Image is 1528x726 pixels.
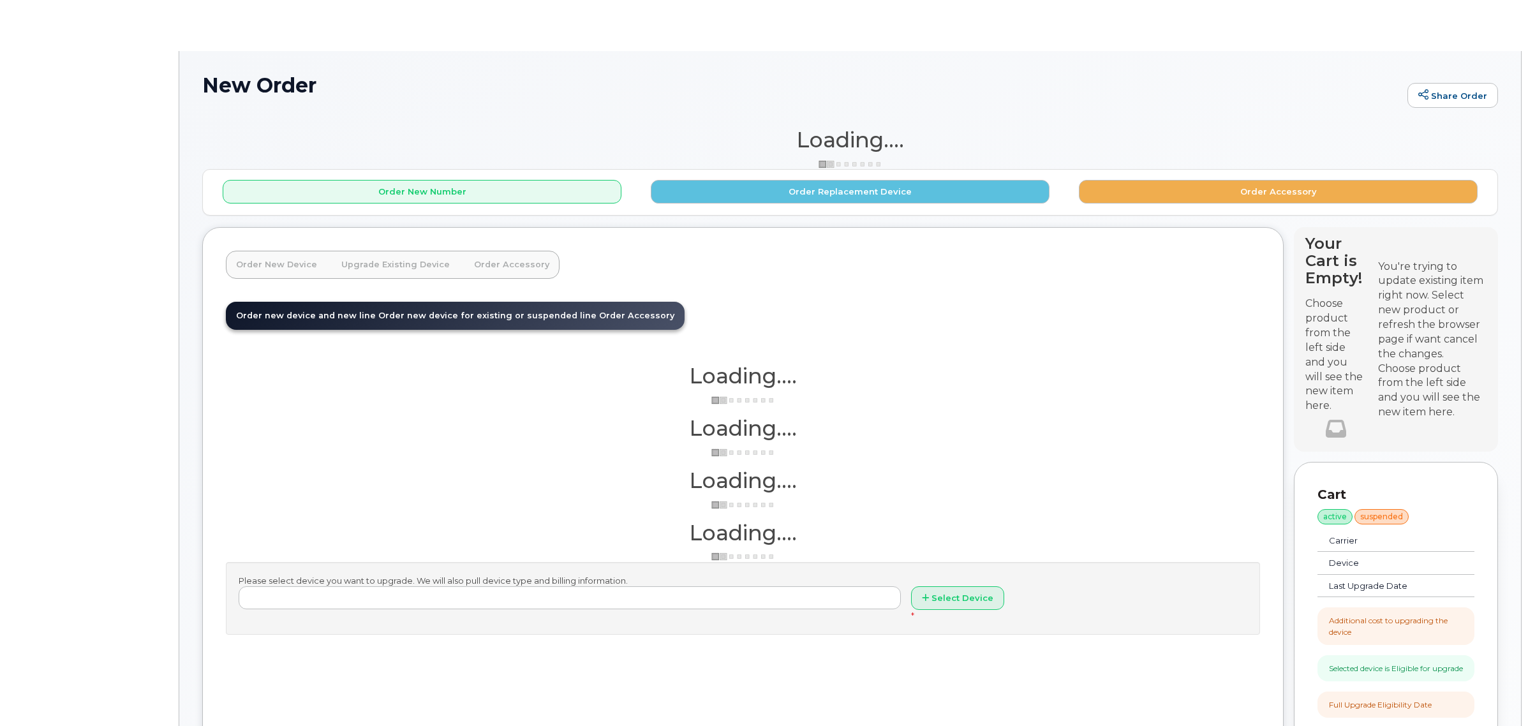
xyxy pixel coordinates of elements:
div: You're trying to update existing item right now. Select new product or refresh the browser page i... [1378,260,1487,362]
img: ajax-loader-3a6953c30dc77f0bf724df975f13086db4f4c1262e45940f03d1251963f1bf2e.gif [711,552,775,561]
h1: New Order [202,74,1401,96]
div: suspended [1354,509,1409,524]
div: Choose product from the left side and you will see the new item here. [1378,362,1487,420]
h1: Loading.... [226,469,1260,492]
span: Order Accessory [599,311,674,320]
h1: Loading.... [202,128,1498,151]
h1: Loading.... [226,521,1260,544]
button: Order Accessory [1079,180,1478,204]
h1: Loading.... [226,364,1260,387]
a: Upgrade Existing Device [331,251,460,279]
a: Order New Device [226,251,327,279]
h4: Your Cart is Empty! [1305,235,1367,286]
p: Cart [1317,485,1474,504]
img: ajax-loader-3a6953c30dc77f0bf724df975f13086db4f4c1262e45940f03d1251963f1bf2e.gif [711,396,775,405]
div: Please select device you want to upgrade. We will also pull device type and billing information. [226,562,1260,635]
button: Select Device [911,586,1004,610]
button: Order New Number [223,180,621,204]
span: Order new device and new line [236,311,376,320]
img: ajax-loader-3a6953c30dc77f0bf724df975f13086db4f4c1262e45940f03d1251963f1bf2e.gif [711,500,775,510]
td: Carrier [1317,530,1446,552]
img: ajax-loader-3a6953c30dc77f0bf724df975f13086db4f4c1262e45940f03d1251963f1bf2e.gif [819,159,882,169]
div: Additional cost to upgrading the device [1329,615,1463,637]
div: Selected device is Eligible for upgrade [1329,663,1463,674]
a: Share Order [1407,83,1498,108]
h1: Loading.... [226,417,1260,440]
td: Device [1317,552,1446,575]
div: active [1317,509,1353,524]
span: Order new device for existing or suspended line [378,311,597,320]
td: Last Upgrade Date [1317,575,1446,598]
a: Order Accessory [464,251,560,279]
div: Full Upgrade Eligibility Date [1329,699,1432,710]
img: ajax-loader-3a6953c30dc77f0bf724df975f13086db4f4c1262e45940f03d1251963f1bf2e.gif [711,448,775,457]
p: Choose product from the left side and you will see the new item here. [1305,297,1367,413]
button: Order Replacement Device [651,180,1050,204]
